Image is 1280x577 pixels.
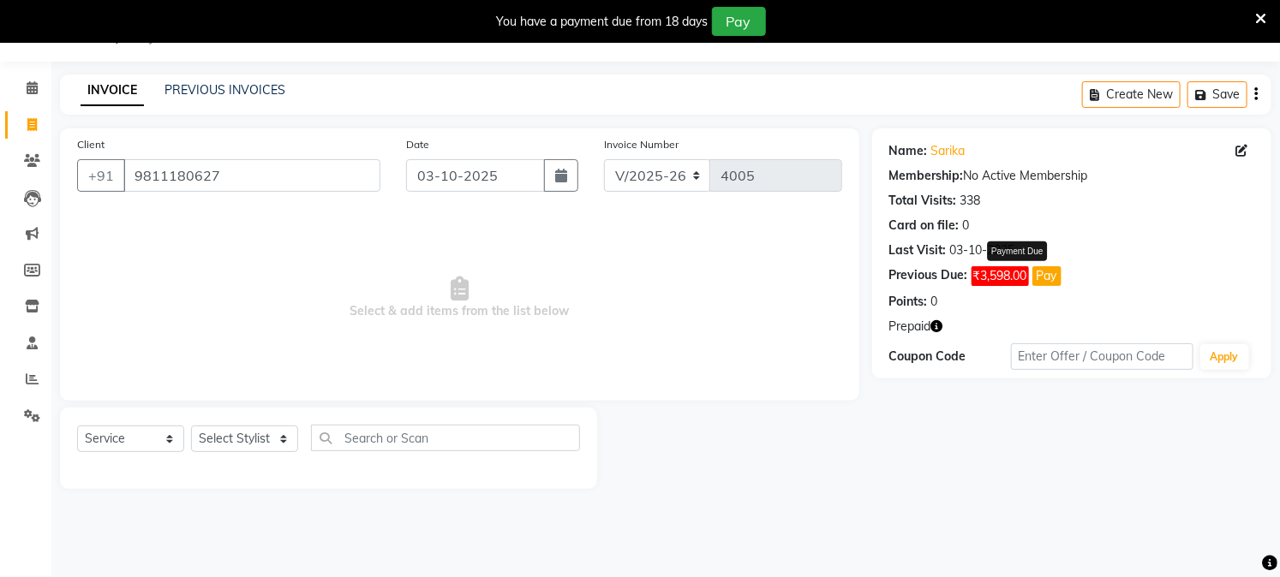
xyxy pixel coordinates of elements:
div: Membership: [889,167,964,185]
span: ₹3,598.00 [972,266,1029,286]
button: Save [1187,81,1247,108]
div: 0 [931,293,938,311]
div: Points: [889,293,928,311]
input: Search or Scan [311,425,580,451]
div: 03-10-2025 [950,241,1015,259]
div: Total Visits: [889,192,957,210]
button: +91 [77,159,125,192]
a: Sarika [931,142,966,160]
input: Search by Name/Mobile/Email/Code [123,159,380,192]
div: Payment Due [987,241,1048,260]
div: Name: [889,142,928,160]
label: Date [406,137,429,152]
div: 338 [960,192,981,210]
div: Previous Due: [889,266,968,286]
div: 0 [963,217,970,235]
div: Last Visit: [889,241,947,259]
button: Apply [1200,344,1249,370]
div: You have a payment due from 18 days [497,13,709,31]
label: Client [77,137,105,152]
div: Card on file: [889,217,960,235]
a: PREVIOUS INVOICES [164,82,285,98]
span: Prepaid [889,318,931,336]
button: Create New [1082,81,1181,108]
button: Pay [712,7,766,36]
button: Pay [1032,266,1062,286]
label: Invoice Number [604,137,679,152]
span: Select & add items from the list below [77,212,842,384]
a: INVOICE [81,75,144,106]
div: No Active Membership [889,167,1254,185]
input: Enter Offer / Coupon Code [1011,343,1193,370]
div: Coupon Code [889,348,1011,366]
